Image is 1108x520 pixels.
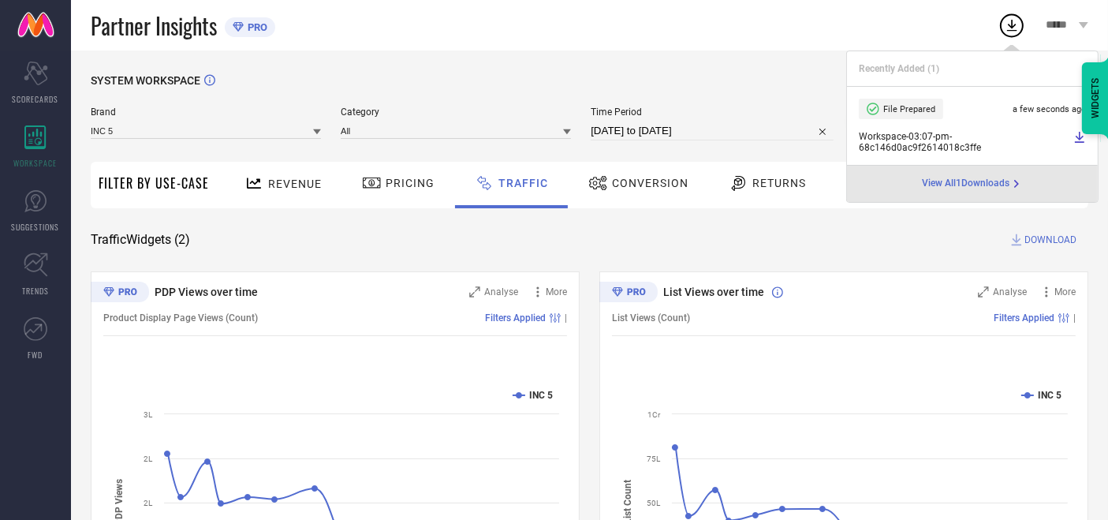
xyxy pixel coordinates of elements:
span: Pricing [386,177,435,189]
span: SCORECARDS [13,93,59,105]
span: | [1073,312,1076,324]
span: DOWNLOAD [1024,232,1076,248]
svg: Zoom [469,286,480,297]
span: TRENDS [22,285,49,297]
span: Time Period [591,107,834,118]
span: Traffic Widgets ( 2 ) [91,232,190,248]
span: Brand [91,107,321,118]
div: Premium [599,282,658,305]
text: INC 5 [1038,390,1061,401]
span: Filter By Use-Case [99,174,209,193]
span: Analyse [993,286,1027,297]
span: File Prepared [883,104,935,114]
span: More [546,286,567,297]
text: 50L [647,499,661,507]
text: 3L [144,410,153,419]
span: Product Display Page Views (Count) [103,312,258,324]
span: a few seconds ago [1013,104,1086,114]
span: Revenue [268,178,322,190]
span: List Views over time [663,286,764,298]
span: | [565,312,567,324]
span: WORKSPACE [14,157,58,169]
text: 75L [647,455,661,463]
div: Open download page [923,178,1023,190]
div: Open download list [998,11,1026,39]
a: View All1Downloads [923,178,1023,190]
span: Category [341,107,571,118]
span: Traffic [498,177,548,189]
span: Filters Applied [994,312,1054,324]
span: SYSTEM WORKSPACE [91,74,200,87]
div: Premium [91,282,149,305]
span: PDP Views over time [155,286,258,298]
span: PRO [244,21,267,33]
span: View All 1 Downloads [923,178,1010,190]
span: Workspace - 03:07-pm - 68c146d0ac9f2614018c3ffe [859,131,1069,153]
span: Partner Insights [91,9,217,42]
span: More [1054,286,1076,297]
a: Download [1073,131,1086,153]
text: 1Cr [647,410,661,419]
text: 2L [144,499,153,507]
span: SUGGESTIONS [12,221,60,233]
text: INC 5 [529,390,553,401]
text: 2L [144,455,153,463]
span: List Views (Count) [612,312,690,324]
span: Conversion [612,177,688,189]
span: Returns [752,177,806,189]
svg: Zoom [978,286,989,297]
span: Recently Added ( 1 ) [859,63,939,74]
span: Analyse [484,286,518,297]
input: Select time period [591,122,834,140]
span: Filters Applied [485,312,546,324]
span: FWD [28,349,43,361]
